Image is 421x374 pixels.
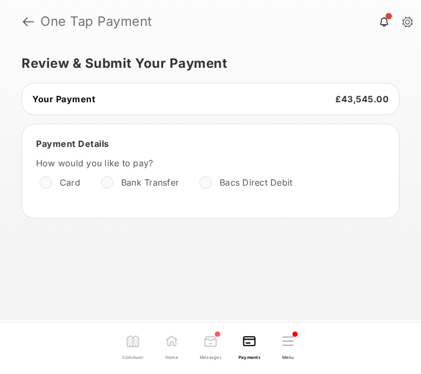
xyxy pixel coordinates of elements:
[165,349,178,361] span: Home
[191,325,230,370] a: Messages & Alerts
[32,94,95,104] span: Your Payment
[36,158,359,168] label: How would you like to pay?
[60,177,80,188] label: Card
[40,15,404,28] strong: One Tap Payment
[121,177,179,188] label: Bank Transfer
[282,349,294,361] span: Menu
[22,57,391,70] h5: Review & Submit Your Payment
[335,94,389,104] span: £43,545.00
[122,349,144,361] span: Community
[238,349,260,361] span: Payments
[152,325,191,370] a: Home
[230,325,269,370] a: Payments
[269,325,307,369] button: Menu
[200,349,221,361] span: Messages & Alerts
[36,138,109,149] span: Payment Details
[220,177,292,188] label: Bacs Direct Debit
[114,325,152,370] a: Community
